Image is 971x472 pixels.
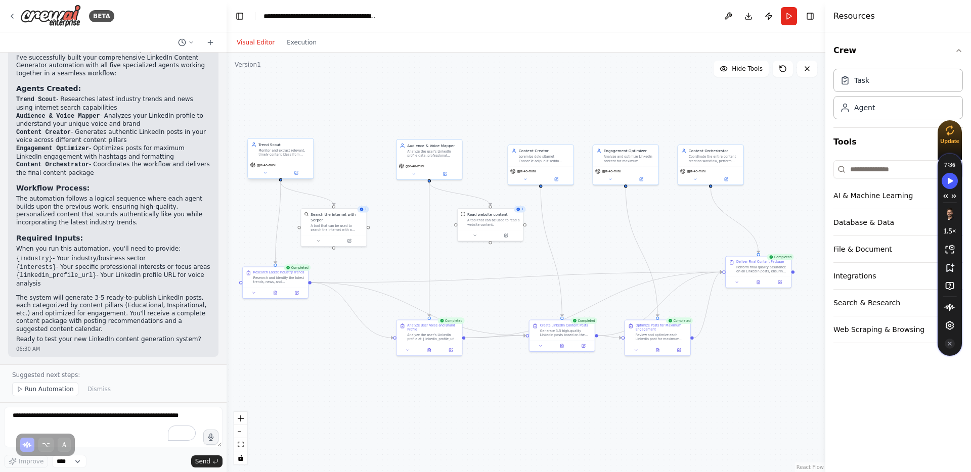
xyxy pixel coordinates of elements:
[678,145,744,185] div: Content OrchestratorCoordinate the entire content creation workflow, perform quality assurance ch...
[203,430,218,445] button: Click to speak your automation idea
[253,275,305,284] div: Research and identify the latest trends, news, and developments in {industry} and {interests}. Fo...
[407,323,459,332] div: Analyze User Voice and Brand Profile
[575,343,593,349] button: Open in side panel
[174,36,198,49] button: Switch to previous chat
[833,290,963,316] button: Search & Research
[284,264,311,271] div: Completed
[593,145,659,185] div: Engagement OptimizerAnalyze and optimize LinkedIn content for maximum engagement by applying best...
[604,155,655,163] div: Analyze and optimize LinkedIn content for maximum engagement by applying best practices for timin...
[16,129,71,136] code: Content Creator
[16,264,56,271] code: {interests}
[16,271,210,288] li: - Your LinkedIn profile URL for voice analysis
[625,319,691,356] div: CompletedOptimize Posts for Maximum EngagementReview and optimize each LinkedIn post for maximum ...
[12,371,214,379] p: Suggested next steps:
[311,212,363,222] div: Search the internet with Serper
[16,113,100,120] code: Audience & Voice Mapper
[300,208,367,247] div: 1SerperDevToolSearch the internet with SerperA tool that can be used to search the internet with ...
[602,169,621,173] span: gpt-4o-mini
[491,232,521,239] button: Open in side panel
[278,182,336,205] g: Edge from 844b022a-e59d-45c0-b3f1-87bf7f45cc8a to 44ea9fd8-2988-48e7-a5ea-7b9586a767cc
[304,212,308,216] img: SerperDevTool
[281,170,311,176] button: Open in side panel
[689,148,740,153] div: Content Orchestrator
[16,294,210,334] p: The system will generate 3-5 ready-to-publish LinkedIn posts, each categorized by content pillars...
[427,182,493,205] g: Edge from eed44484-f83f-4491-b38b-d26c22e1100b to c6d02b71-3196-4dc0-b2e0-8a0459cce1e8
[247,139,314,180] div: Trend ScoutMonitor and extract relevant, timely content ideas from credible sources about {indust...
[708,188,761,253] g: Edge from b16e2104-772c-4689-b4ae-8b9d93c59d0e to a9fae069-73ec-4294-ab12-5840b88dd510
[636,333,687,342] div: Review and optimize each LinkedIn post for maximum engagement potential. Add strategic hashtags r...
[407,143,459,148] div: Audience & Voice Mapper
[538,188,564,317] g: Edge from 042ec85d-7154-41a2-9e3f-84dec1477fa4 to 8a42f00a-4906-4114-bb57-967fb2ae662a
[833,316,963,343] button: Web Scraping & Browsing
[570,317,597,324] div: Completed
[235,61,261,69] div: Version 1
[833,263,963,289] button: Integrations
[234,412,247,425] button: zoom in
[407,333,459,342] div: Analyze the user's LinkedIn profile at {linkedin_profile_url} to understand their professional ba...
[4,407,223,447] textarea: To enrich screen reader interactions, please activate Accessibility in Grammarly extension settings
[626,176,656,182] button: Open in side panel
[87,385,111,393] span: Dismiss
[465,269,722,341] g: Edge from b6958581-9f76-44f4-83b4-1f37d1843f81 to a9fae069-73ec-4294-ab12-5840b88dd510
[430,171,460,177] button: Open in side panel
[442,347,460,353] button: Open in side panel
[257,163,276,167] span: gpt-4o-mini
[396,139,462,180] div: Audience & Voice MapperAnalyze the user's LinkedIn profile data, professional background, and int...
[12,382,78,396] button: Run Automation
[16,161,210,177] li: - Coordinates the workflow and delivers the final content package
[418,347,440,353] button: View output
[234,438,247,451] button: fit view
[833,209,963,235] button: Database & Data
[725,256,791,288] div: CompletedDeliver Final Content PackagePerform final quality assurance on all LinkedIn posts, ensu...
[16,255,210,263] li: - Your industry/business sector
[736,260,784,264] div: Deliver Final Content Package
[666,317,693,324] div: Completed
[312,280,393,341] g: Edge from ed2310b6-7a87-4c2f-9afc-b576ee30674d to b6958581-9f76-44f4-83b4-1f37d1843f81
[833,156,963,351] div: Tools
[833,10,875,22] h4: Resources
[273,182,283,264] g: Edge from 844b022a-e59d-45c0-b3f1-87bf7f45cc8a to ed2310b6-7a87-4c2f-9afc-b576ee30674d
[406,164,424,168] span: gpt-4o-mini
[16,195,210,226] p: The automation follows a logical sequence where each agent builds upon the previous work, ensurin...
[89,10,114,22] div: BETA
[16,336,210,344] p: Ready to test your new LinkedIn content generation system?
[623,188,660,317] g: Edge from 3075bf91-4578-41c1-8ab6-ee082767dc59 to a9ee2f19-ad53-404d-9f27-f6bc8f8f7c0c
[4,455,48,468] button: Improve
[437,317,464,324] div: Completed
[16,255,53,262] code: {industry}
[20,5,81,27] img: Logo
[234,412,247,464] div: React Flow controls
[288,290,306,296] button: Open in side panel
[636,323,687,332] div: Optimize Posts for Maximum Engagement
[854,103,875,113] div: Agent
[714,61,769,77] button: Hide Tools
[767,254,793,260] div: Completed
[529,319,595,352] div: CompletedCreate LinkedIn Content PostsGenerate 3-5 high-quality LinkedIn posts based on the resea...
[253,270,304,274] div: Research Latest Industry Trends
[407,149,459,158] div: Analyze the user's LinkedIn profile data, professional background, and interests to create a comp...
[540,328,592,337] div: Generate 3-5 high-quality LinkedIn posts based on the researched topics and user's voice profile....
[670,347,688,353] button: Open in side panel
[687,169,705,173] span: gpt-4o-mini
[16,245,210,253] p: When you run this automation, you'll need to provide:
[736,265,788,273] div: Perform final quality assurance on all LinkedIn posts, ensuring consistency, accuracy, and alignm...
[797,464,824,470] a: React Flow attribution
[732,65,763,73] span: Hide Tools
[263,11,377,21] nav: breadcrumb
[312,280,526,338] g: Edge from ed2310b6-7a87-4c2f-9afc-b576ee30674d to 8a42f00a-4906-4114-bb57-967fb2ae662a
[771,279,789,286] button: Open in side panel
[16,145,210,161] li: - Optimizes posts for maximum LinkedIn engagement with hashtags and formatting
[396,319,462,356] div: CompletedAnalyze User Voice and Brand ProfileAnalyze the user's LinkedIn profile at {linkedin_pro...
[694,269,723,341] g: Edge from a9ee2f19-ad53-404d-9f27-f6bc8f8f7c0c to a9fae069-73ec-4294-ab12-5840b88dd510
[541,176,571,182] button: Open in side panel
[19,457,43,465] span: Improve
[604,148,655,153] div: Engagement Optimizer
[646,347,669,353] button: View output
[467,218,520,227] div: A tool that can be used to read a website content.
[689,155,740,163] div: Coordinate the entire content creation workflow, perform quality assurance checks, and deliver fi...
[25,385,74,393] span: Run Automation
[461,212,465,216] img: ScrapeWebsiteTool
[365,207,367,211] span: 1
[467,212,508,217] div: Read website content
[854,75,869,85] div: Task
